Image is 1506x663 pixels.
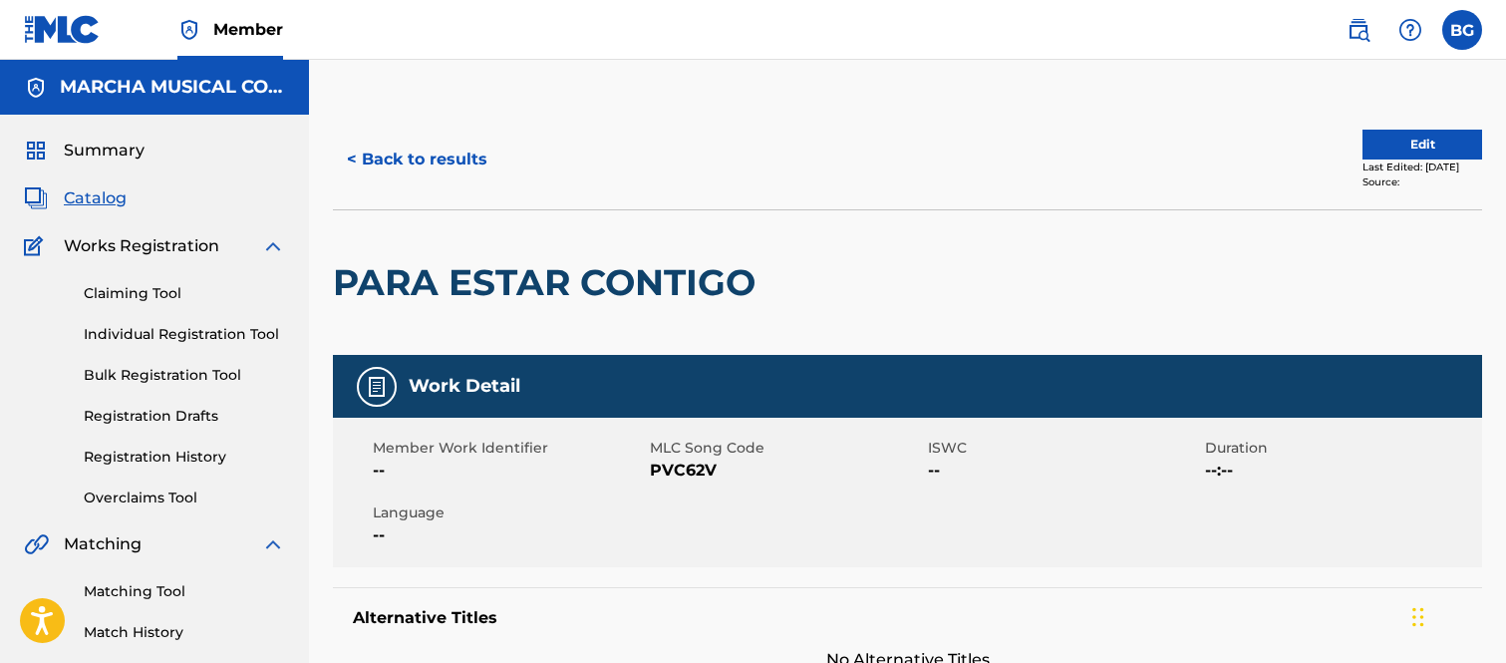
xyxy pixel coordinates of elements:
[1205,459,1477,483] span: --:--
[24,532,49,556] img: Matching
[60,76,285,99] h5: MARCHA MUSICAL CORP.
[353,608,1462,628] h5: Alternative Titles
[1442,10,1482,50] div: User Menu
[24,186,48,210] img: Catalog
[650,438,922,459] span: MLC Song Code
[1362,174,1482,189] div: Source:
[928,459,1200,483] span: --
[1362,160,1482,174] div: Last Edited: [DATE]
[84,406,285,427] a: Registration Drafts
[409,375,520,398] h5: Work Detail
[84,365,285,386] a: Bulk Registration Tool
[1398,18,1422,42] img: help
[84,622,285,643] a: Match History
[213,18,283,41] span: Member
[24,76,48,100] img: Accounts
[373,523,645,547] span: --
[365,375,389,399] img: Work Detail
[1347,18,1370,42] img: search
[333,135,501,184] button: < Back to results
[261,532,285,556] img: expand
[1406,567,1506,663] iframe: Chat Widget
[1390,10,1430,50] div: Help
[24,15,101,44] img: MLC Logo
[650,459,922,483] span: PVC62V
[84,488,285,508] a: Overclaims Tool
[373,459,645,483] span: --
[1339,10,1378,50] a: Public Search
[84,324,285,345] a: Individual Registration Tool
[84,283,285,304] a: Claiming Tool
[64,186,127,210] span: Catalog
[64,139,145,163] span: Summary
[1450,402,1506,562] iframe: Resource Center
[24,234,50,258] img: Works Registration
[261,234,285,258] img: expand
[373,438,645,459] span: Member Work Identifier
[24,139,145,163] a: SummarySummary
[928,438,1200,459] span: ISWC
[24,139,48,163] img: Summary
[84,581,285,602] a: Matching Tool
[1205,438,1477,459] span: Duration
[24,186,127,210] a: CatalogCatalog
[1412,587,1424,647] div: Arrastrar
[1362,130,1482,160] button: Edit
[64,234,219,258] span: Works Registration
[84,447,285,468] a: Registration History
[177,18,201,42] img: Top Rightsholder
[1406,567,1506,663] div: Widget de chat
[373,502,645,523] span: Language
[64,532,142,556] span: Matching
[333,260,765,305] h2: PARA ESTAR CONTIGO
